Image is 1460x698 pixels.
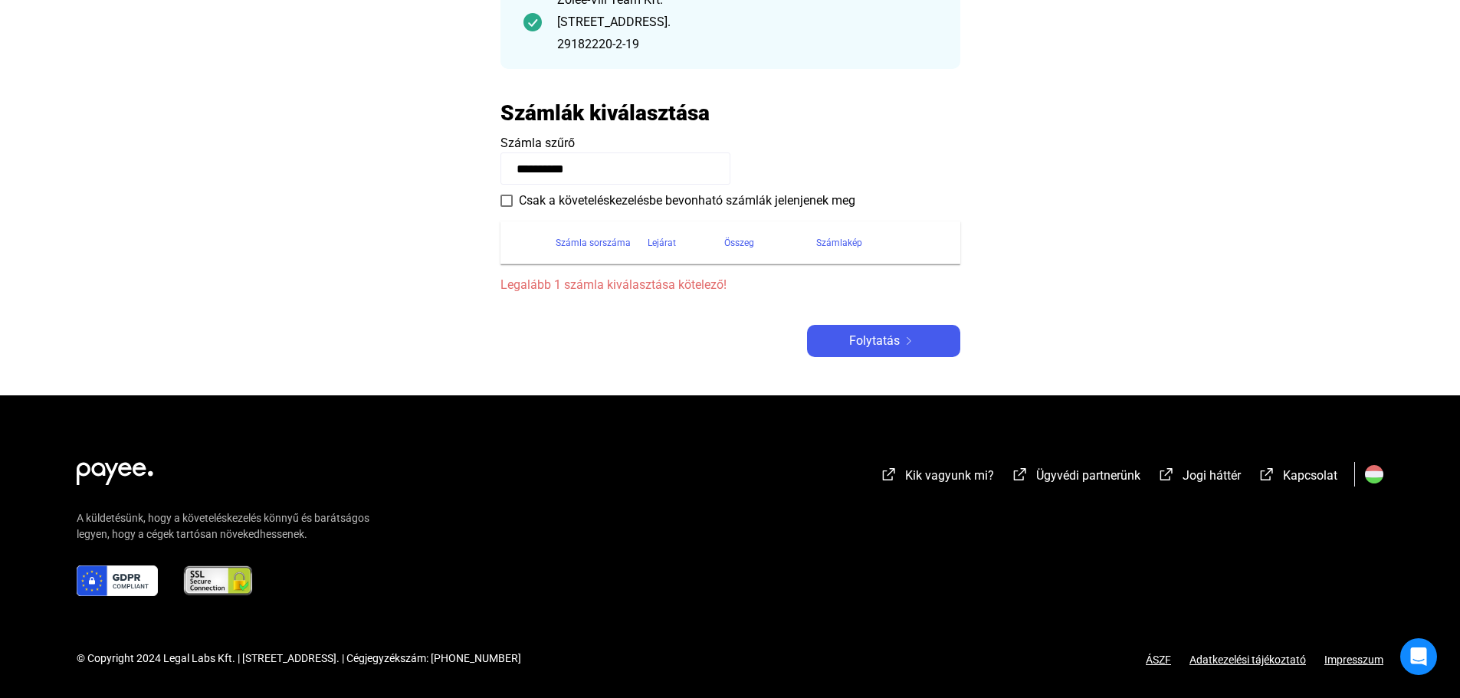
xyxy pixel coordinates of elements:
div: Számla sorszáma [556,234,631,252]
span: Számla szűrő [500,136,575,150]
span: Kapcsolat [1283,468,1337,483]
span: Jogi háttér [1183,468,1241,483]
span: Folytatás [849,332,900,350]
a: external-link-whiteJogi háttér [1157,470,1241,485]
img: arrow-right-white [900,337,918,345]
img: external-link-white [880,467,898,482]
div: [STREET_ADDRESS]. [557,13,937,31]
div: Számlakép [816,234,862,252]
img: ssl [182,565,254,596]
img: external-link-white [1011,467,1029,482]
div: Összeg [724,234,754,252]
div: Összeg [724,234,816,252]
a: ÁSZF [1146,654,1171,666]
img: gdpr [77,565,158,596]
span: Csak a követeléskezelésbe bevonható számlák jelenjenek meg [519,192,855,210]
h2: Számlák kiválasztása [500,100,710,126]
a: external-link-whiteKapcsolat [1258,470,1337,485]
a: Impresszum [1324,654,1383,666]
img: checkmark-darker-green-circle [523,13,542,31]
a: external-link-whiteÜgyvédi partnerünk [1011,470,1140,485]
button: Folytatásarrow-right-white [807,325,960,357]
div: Lejárat [648,234,676,252]
span: Kik vagyunk mi? [905,468,994,483]
div: © Copyright 2024 Legal Labs Kft. | [STREET_ADDRESS]. | Cégjegyzékszám: [PHONE_NUMBER] [77,650,521,667]
div: Lejárat [648,234,724,252]
span: Legalább 1 számla kiválasztása kötelező! [500,276,960,294]
div: Számlakép [816,234,942,252]
div: Számla sorszáma [556,234,648,252]
img: external-link-white [1258,467,1276,482]
img: white-payee-white-dot.svg [77,454,153,485]
span: Ügyvédi partnerünk [1036,468,1140,483]
img: external-link-white [1157,467,1176,482]
a: Adatkezelési tájékoztató [1171,654,1324,666]
div: Open Intercom Messenger [1400,638,1437,675]
a: external-link-whiteKik vagyunk mi? [880,470,994,485]
img: HU.svg [1365,465,1383,483]
div: 29182220-2-19 [557,35,937,54]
